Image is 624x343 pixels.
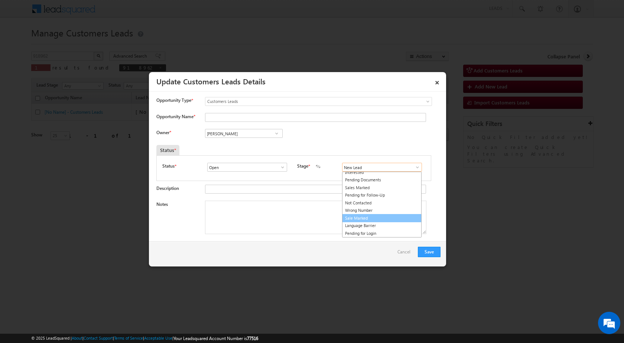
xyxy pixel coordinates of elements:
[114,336,143,340] a: Terms of Service
[122,4,140,22] div: Minimize live chat window
[156,185,179,191] label: Description
[156,97,191,104] span: Opportunity Type
[342,176,421,184] a: Pending Documents
[397,247,414,261] a: Cancel
[411,164,420,171] a: Show All Items
[13,39,31,49] img: d_60004797649_company_0_60004797649
[342,222,421,230] a: Language Barrier
[156,145,179,155] div: Status
[342,207,421,214] a: Wrong Number
[39,39,125,49] div: Chat with us now
[272,130,281,137] a: Show All Items
[342,199,421,207] a: Not Contacted
[247,336,258,341] span: 77516
[72,336,82,340] a: About
[144,336,172,340] a: Acceptable Use
[342,191,421,199] a: Pending for Follow-Up
[418,247,441,257] button: Save
[31,335,258,342] span: © 2025 LeadSquared | | | | |
[431,75,443,88] a: ×
[156,130,171,135] label: Owner
[205,98,402,105] span: Customers Leads
[342,169,421,177] a: Interested
[207,163,287,172] input: Type to Search
[297,163,308,169] label: Stage
[205,129,283,138] input: Type to Search
[101,229,135,239] em: Start Chat
[162,163,175,169] label: Status
[84,336,113,340] a: Contact Support
[205,97,432,106] a: Customers Leads
[156,114,195,119] label: Opportunity Name
[156,201,168,207] label: Notes
[10,69,136,223] textarea: Type your message and hit 'Enter'
[276,164,285,171] a: Show All Items
[342,184,421,192] a: Sales Marked
[342,230,421,237] a: Pending for Login
[342,214,422,223] a: Sale Marked
[173,336,258,341] span: Your Leadsquared Account Number is
[156,76,266,86] a: Update Customers Leads Details
[342,163,422,172] input: Type to Search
